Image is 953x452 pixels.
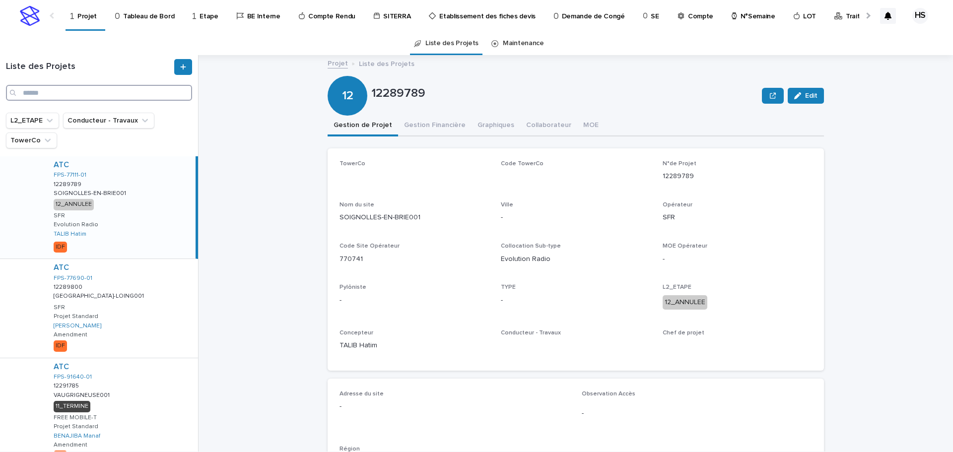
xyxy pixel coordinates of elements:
[54,221,98,228] p: Evolution Radio
[663,284,691,290] span: L2_ETAPE
[340,340,489,351] p: TALIB Hatim
[663,161,696,167] span: N°de Projet
[340,391,384,397] span: Adresse du site
[582,391,635,397] span: Observation Accès
[54,414,97,421] p: FREE MOBILE-T
[54,313,98,320] p: Projet Standard
[663,330,704,336] span: Chef de projet
[663,171,812,182] p: 12289789
[663,295,707,310] div: 12_ANNULEE
[371,86,758,101] p: 12289789
[63,113,154,129] button: Conducteur - Travaux
[328,57,348,68] a: Projet
[54,291,146,300] p: [GEOGRAPHIC_DATA]-LOING001
[663,254,812,264] p: -
[54,188,128,197] p: SOIGNOLLES-EN-BRIE001
[54,340,67,351] div: IDF
[501,202,513,208] span: Ville
[6,113,59,129] button: L2_ETAPE
[501,254,650,264] p: Evolution Radio
[54,390,112,399] p: VAUGRIGNEUSE001
[54,323,101,329] a: [PERSON_NAME]
[54,331,87,338] p: Amendment
[54,282,84,291] p: 12289800
[472,116,520,136] button: Graphiques
[340,330,373,336] span: Concepteur
[501,295,650,306] p: -
[788,88,824,104] button: Edit
[340,295,489,306] p: -
[54,242,67,253] div: IDF
[340,254,489,264] p: 770741
[912,8,928,24] div: HS
[340,401,570,412] p: -
[577,116,605,136] button: MOE
[6,62,172,72] h1: Liste des Projets
[340,243,400,249] span: Code Site Opérateur
[54,401,90,412] div: 11_TERMINE
[520,116,577,136] button: Collaborateur
[54,442,87,449] p: Amendment
[54,423,98,430] p: Projet Standard
[340,446,360,452] span: Région
[501,284,516,290] span: TYPE
[6,85,192,101] input: Search
[54,212,65,219] p: SFR
[359,58,414,68] p: Liste des Projets
[54,381,81,389] p: 12291785
[20,6,40,26] img: stacker-logo-s-only.png
[328,116,398,136] button: Gestion de Projet
[340,212,489,223] p: SOIGNOLLES-EN-BRIE001
[54,172,86,179] a: FPS-77111-01
[340,161,365,167] span: TowerCo
[54,304,65,311] p: SFR
[663,212,812,223] p: SFR
[398,116,472,136] button: Gestion Financière
[663,243,707,249] span: MOE Opérateur
[54,362,69,372] a: ATC
[501,243,561,249] span: Collocation Sub-type
[328,49,367,103] div: 12
[54,433,100,440] a: BENAJIBA Manaf
[54,275,92,282] a: FPS-77690-01
[54,231,86,238] a: TALIB Hatim
[425,32,478,55] a: Liste des Projets
[582,408,812,419] p: -
[6,132,57,148] button: TowerCo
[805,92,817,99] span: Edit
[501,212,650,223] p: -
[501,330,561,336] span: Conducteur - Travaux
[503,32,544,55] a: Maintenance
[54,263,69,272] a: ATC
[663,202,692,208] span: Opérateur
[340,202,374,208] span: Nom du site
[54,179,83,188] p: 12289789
[340,284,366,290] span: Pylôniste
[54,199,94,210] div: 12_ANNULEE
[501,161,544,167] span: Code TowerCo
[54,160,69,170] a: ATC
[54,374,92,381] a: FPS-91640-01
